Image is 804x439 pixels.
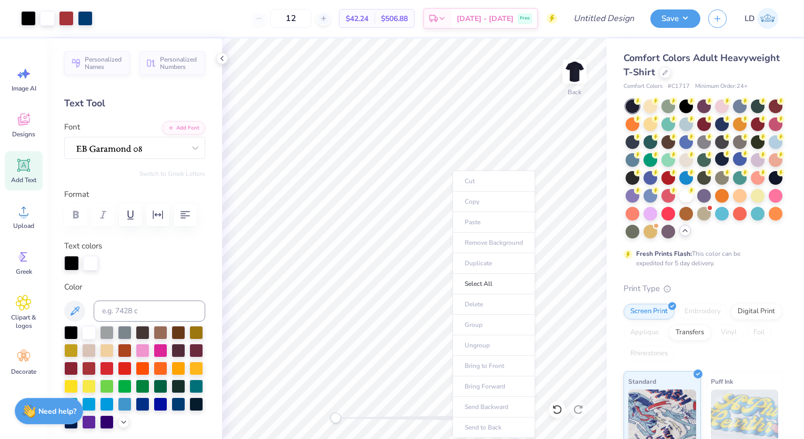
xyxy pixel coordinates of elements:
input: e.g. 7428 c [94,301,205,322]
div: This color can be expedited for 5 day delivery. [636,249,766,268]
div: Transfers [669,325,711,341]
img: Back [564,61,585,82]
button: Switch to Greek Letters [139,169,205,178]
input: – – [270,9,311,28]
span: Comfort Colors Adult Heavyweight T-Shirt [624,52,780,78]
div: Text Tool [64,96,205,111]
div: Back [568,87,581,97]
div: Screen Print [624,304,675,320]
button: Save [650,9,700,28]
span: Personalized Numbers [160,56,199,71]
button: Add Font [162,121,205,135]
button: Personalized Names [64,51,130,75]
div: Vinyl [714,325,743,341]
span: Minimum Order: 24 + [695,82,748,91]
span: Personalized Names [85,56,124,71]
div: Digital Print [731,304,782,320]
div: Foil [747,325,771,341]
button: Personalized Numbers [139,51,205,75]
a: LD [740,8,783,29]
img: Lexus Diaz [757,8,778,29]
span: Designs [12,130,35,138]
div: Embroidery [678,304,728,320]
div: Rhinestones [624,346,675,362]
span: Free [520,15,530,22]
span: # C1717 [668,82,690,91]
label: Text colors [64,240,102,252]
div: Applique [624,325,666,341]
div: Accessibility label [330,413,341,423]
input: Untitled Design [565,8,642,29]
span: $506.88 [381,13,408,24]
li: Select All [453,274,535,294]
strong: Fresh Prints Flash: [636,250,692,258]
div: Print Type [624,283,783,295]
span: Comfort Colors [624,82,662,91]
span: Decorate [11,367,36,376]
span: $42.24 [346,13,368,24]
span: Upload [13,222,34,230]
span: Clipart & logos [6,313,41,330]
span: [DATE] - [DATE] [457,13,514,24]
label: Format [64,188,205,201]
span: Add Text [11,176,36,184]
span: LD [745,13,755,25]
span: Standard [628,376,656,387]
span: Puff Ink [711,376,733,387]
span: Greek [16,267,32,276]
strong: Need help? [38,406,76,416]
span: Image AI [12,84,36,93]
label: Color [64,281,205,293]
label: Font [64,121,80,133]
